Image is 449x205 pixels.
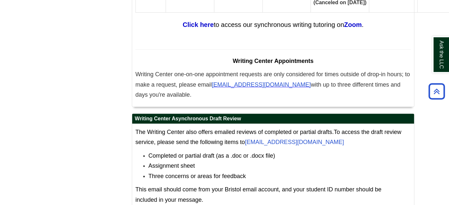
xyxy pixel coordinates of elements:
[148,152,275,159] span: Completed or partial draft (as a .doc or .docx file)
[427,87,447,96] a: Back to Top
[212,82,311,88] a: [EMAIL_ADDRESS][DOMAIN_NAME]
[135,71,410,88] span: Writing Center one-on-one appointment requests are only considered for times outside of drop-in h...
[362,21,364,28] span: .
[135,186,381,203] span: This email should come from your Bristol email account, and your student ID number should be incl...
[132,114,414,124] h2: Writing Center Asynchronous Draft Review
[148,173,246,179] span: Three concerns or areas for feedback
[183,21,214,28] a: Click here
[135,129,402,146] span: To access the draft review service, please send the following items to
[214,21,344,28] span: to access our synchronous writing tutoring on
[148,163,195,169] span: Assignment sheet
[233,58,314,64] span: Writing Center Appointments
[245,139,344,145] a: [EMAIL_ADDRESS][DOMAIN_NAME]
[135,129,334,135] span: The Writing Center also offers emailed reviews of completed or partial drafts.
[212,81,311,88] span: [EMAIL_ADDRESS][DOMAIN_NAME]
[344,21,362,28] a: Zoom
